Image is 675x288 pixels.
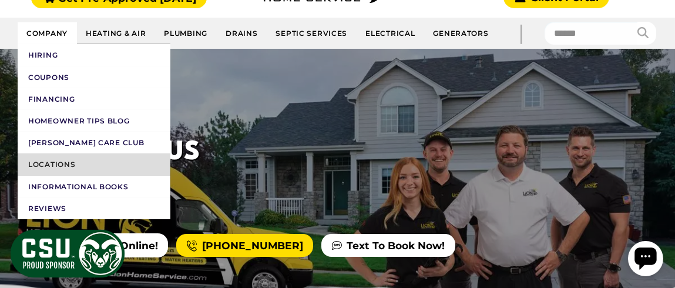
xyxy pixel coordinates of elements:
a: [PERSON_NAME] Care Club [18,132,170,153]
div: Open chat widget [5,5,40,40]
a: Hiring [18,44,170,66]
a: Drains [217,22,267,44]
a: Homeowner Tips Blog [18,110,170,132]
a: Informational Books [18,176,170,197]
div: | [498,18,545,49]
a: Locations [18,153,170,175]
a: Generators [424,22,497,44]
a: Company [18,22,77,44]
a: Plumbing [155,22,217,44]
a: [PHONE_NUMBER] [176,234,313,257]
a: Heating & Air [77,22,155,44]
a: Text To Book Now! [321,234,455,257]
a: Coupons [18,66,170,88]
h1: About Us [68,133,496,172]
a: Financing [18,88,170,110]
img: CSU Sponsor Badge [9,228,126,279]
a: Reviews [18,197,170,219]
a: Septic Services [267,22,357,44]
a: Electrical [357,22,424,44]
